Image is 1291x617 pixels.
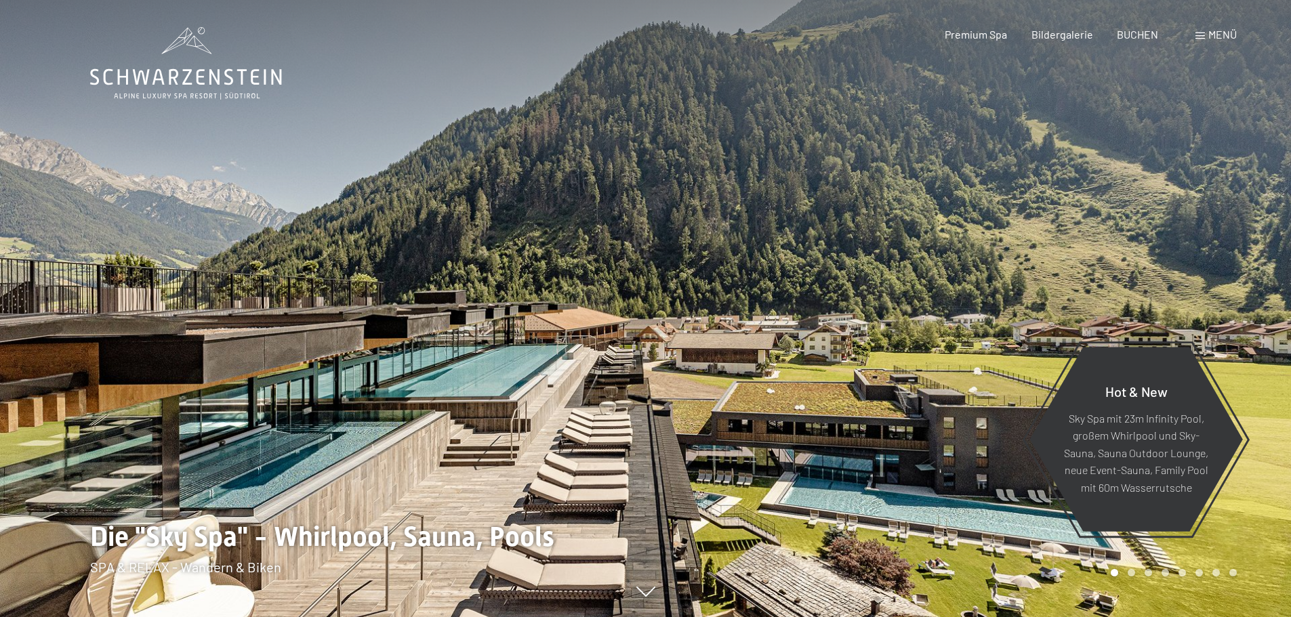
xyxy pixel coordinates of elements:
a: BUCHEN [1117,28,1158,41]
a: Bildergalerie [1031,28,1093,41]
div: Carousel Page 3 [1145,569,1152,576]
p: Sky Spa mit 23m Infinity Pool, großem Whirlpool und Sky-Sauna, Sauna Outdoor Lounge, neue Event-S... [1063,409,1210,496]
div: Carousel Page 7 [1212,569,1220,576]
div: Carousel Pagination [1106,569,1237,576]
span: Menü [1208,28,1237,41]
div: Carousel Page 1 (Current Slide) [1111,569,1118,576]
div: Carousel Page 6 [1195,569,1203,576]
a: Premium Spa [945,28,1007,41]
div: Carousel Page 5 [1179,569,1186,576]
div: Carousel Page 4 [1162,569,1169,576]
div: Carousel Page 2 [1128,569,1135,576]
div: Carousel Page 8 [1229,569,1237,576]
a: Hot & New Sky Spa mit 23m Infinity Pool, großem Whirlpool und Sky-Sauna, Sauna Outdoor Lounge, ne... [1029,346,1244,532]
span: Hot & New [1105,383,1168,399]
